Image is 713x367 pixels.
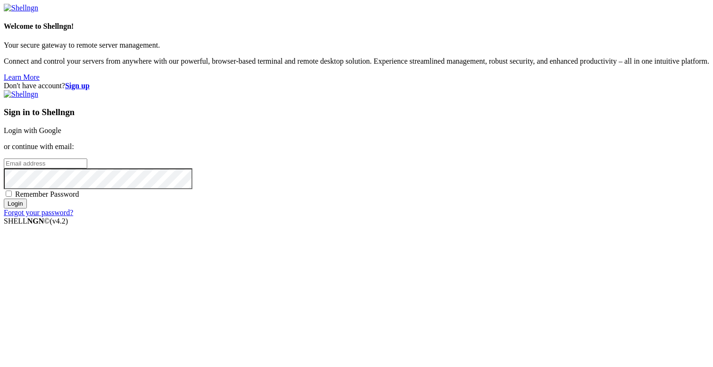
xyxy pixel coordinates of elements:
[4,57,709,66] p: Connect and control your servers from anywhere with our powerful, browser-based terminal and remo...
[6,191,12,197] input: Remember Password
[4,209,73,217] a: Forgot your password?
[27,217,44,225] b: NGN
[15,190,79,198] span: Remember Password
[50,217,68,225] span: 4.2.0
[4,107,709,117] h3: Sign in to Shellngn
[4,22,709,31] h4: Welcome to Shellngn!
[4,142,709,151] p: or continue with email:
[4,82,709,90] div: Don't have account?
[4,41,709,50] p: Your secure gateway to remote server management.
[4,73,40,81] a: Learn More
[4,199,27,209] input: Login
[4,158,87,168] input: Email address
[65,82,90,90] a: Sign up
[4,126,61,134] a: Login with Google
[4,90,38,99] img: Shellngn
[4,4,38,12] img: Shellngn
[4,217,68,225] span: SHELL ©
